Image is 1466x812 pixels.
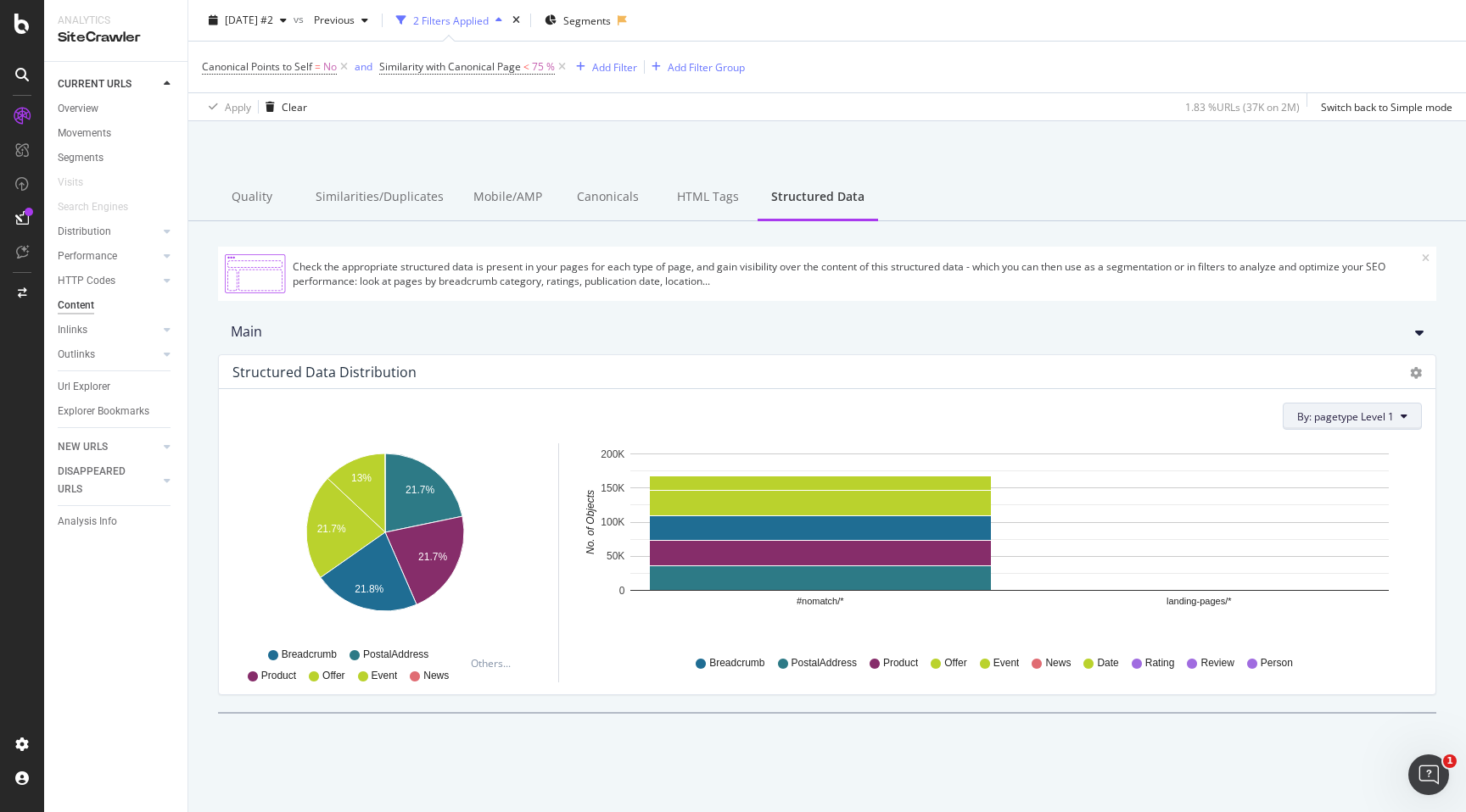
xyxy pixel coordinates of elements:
span: News [423,669,449,683]
text: 21.7% [418,551,447,563]
button: Add Filter [569,57,637,77]
button: Previous [307,7,375,34]
a: Performance [58,247,159,265]
span: Event [993,656,1020,670]
div: Structured Data Distribution [232,364,417,381]
span: Canonical Points to Self [202,59,312,74]
span: Rating [1145,656,1175,670]
span: Product [883,656,918,670]
div: Outlinks [58,346,95,364]
a: Inlinks [58,321,159,339]
a: Segments [58,149,176,167]
a: Movements [58,125,176,142]
div: Search Engines [58,198,128,216]
div: Visits [58,174,83,192]
div: Inlinks [58,321,87,339]
text: No. of Objects [585,490,596,554]
text: #nomatch/* [797,596,844,606]
a: CURRENT URLS [58,75,159,93]
div: Apply [225,99,251,114]
div: Analytics [58,14,174,28]
div: Clear [282,99,307,114]
div: Url Explorer [58,378,110,396]
a: Visits [58,174,100,192]
div: Mobile/AMP [457,175,557,221]
div: Analysis Info [58,513,117,531]
text: 13% [351,472,372,484]
button: and [355,58,372,75]
span: Review [1200,656,1234,670]
span: = [315,59,321,74]
svg: A chart. [237,443,534,640]
div: Performance [58,247,117,265]
button: Add Filter Group [645,57,745,77]
img: Structured Data [225,253,286,294]
text: 50K [607,551,624,563]
span: 2025 Aug. 22nd #2 [225,13,273,27]
div: Switch back to Simple mode [1321,99,1452,114]
text: 0 [619,585,625,597]
div: 1.83 % URLs ( 37K on 2M ) [1185,99,1300,114]
div: Structured Data [758,175,878,221]
a: NEW URLS [58,438,159,456]
span: Breadcrumb [282,648,337,662]
span: Offer [944,656,966,670]
span: 1 [1443,754,1457,768]
div: and [355,59,372,74]
span: Previous [307,13,355,27]
span: Breadcrumb [709,656,764,670]
a: Overview [58,100,176,118]
span: Segments [563,13,611,27]
a: Analysis Info [58,513,176,531]
a: HTTP Codes [58,272,159,290]
a: Url Explorer [58,378,176,396]
a: Distribution [58,223,159,241]
div: Distribution [58,223,111,241]
svg: A chart. [579,443,1422,640]
div: Overview [58,100,98,118]
div: 2 Filters Applied [413,13,489,27]
div: Movements [58,125,111,142]
button: 2 Filters Applied [389,7,509,34]
button: Clear [259,93,307,120]
div: Similarities/Duplicates [302,175,457,221]
span: Offer [322,669,344,683]
span: Product [261,669,296,683]
div: SiteCrawler [58,28,174,47]
span: PostalAddress [363,648,428,662]
span: 75 % [532,55,555,79]
a: Outlinks [58,346,159,364]
div: Segments [58,149,104,167]
div: Quality [202,175,302,221]
div: times [509,12,523,29]
text: 21.8% [355,583,383,595]
span: No [323,55,337,79]
span: < [523,59,529,74]
div: Add Filter [592,59,637,74]
div: HTML Tags [657,175,758,221]
span: By: pagetype Level 1 [1297,409,1394,424]
div: CURRENT URLS [58,75,131,93]
span: PostalAddress [792,656,857,670]
text: 21.7% [406,484,434,496]
div: Add Filter Group [668,59,745,74]
button: Apply [202,93,251,120]
text: 21.7% [317,523,346,535]
text: landing-pages/* [1167,596,1232,606]
a: DISAPPEARED URLS [58,463,159,498]
span: Person [1261,656,1293,670]
div: Check the appropriate structured data is present in your pages for each type of page, and gain vi... [293,259,1422,288]
a: Explorer Bookmarks [58,403,176,420]
div: Content [58,297,94,314]
text: 100K [601,516,624,528]
button: By: pagetype Level 1 [1283,403,1422,430]
div: Canonicals [557,175,657,221]
div: Others... [471,656,518,670]
button: Switch back to Simple mode [1314,93,1452,120]
div: Main [231,322,262,342]
span: Event [372,669,398,683]
span: Similarity with Canonical Page [379,59,521,74]
span: vs [294,11,307,25]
